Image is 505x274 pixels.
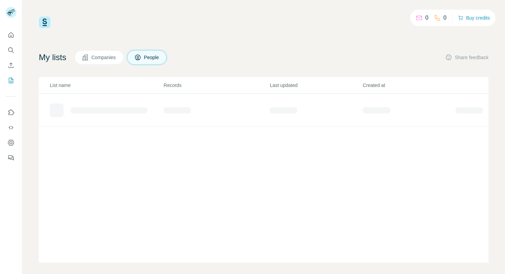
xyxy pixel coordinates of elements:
[363,82,455,89] p: Created at
[5,44,16,56] button: Search
[270,82,362,89] p: Last updated
[458,13,490,23] button: Buy credits
[5,59,16,72] button: Enrich CSV
[5,106,16,119] button: Use Surfe on LinkedIn
[91,54,116,61] span: Companies
[5,136,16,149] button: Dashboard
[50,82,163,89] p: List name
[444,14,447,22] p: 0
[5,152,16,164] button: Feedback
[144,54,160,61] span: People
[445,54,489,61] button: Share feedback
[5,29,16,41] button: Quick start
[164,82,269,89] p: Records
[39,17,50,28] img: Surfe Logo
[39,52,66,63] h4: My lists
[425,14,428,22] p: 0
[5,74,16,87] button: My lists
[5,121,16,134] button: Use Surfe API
